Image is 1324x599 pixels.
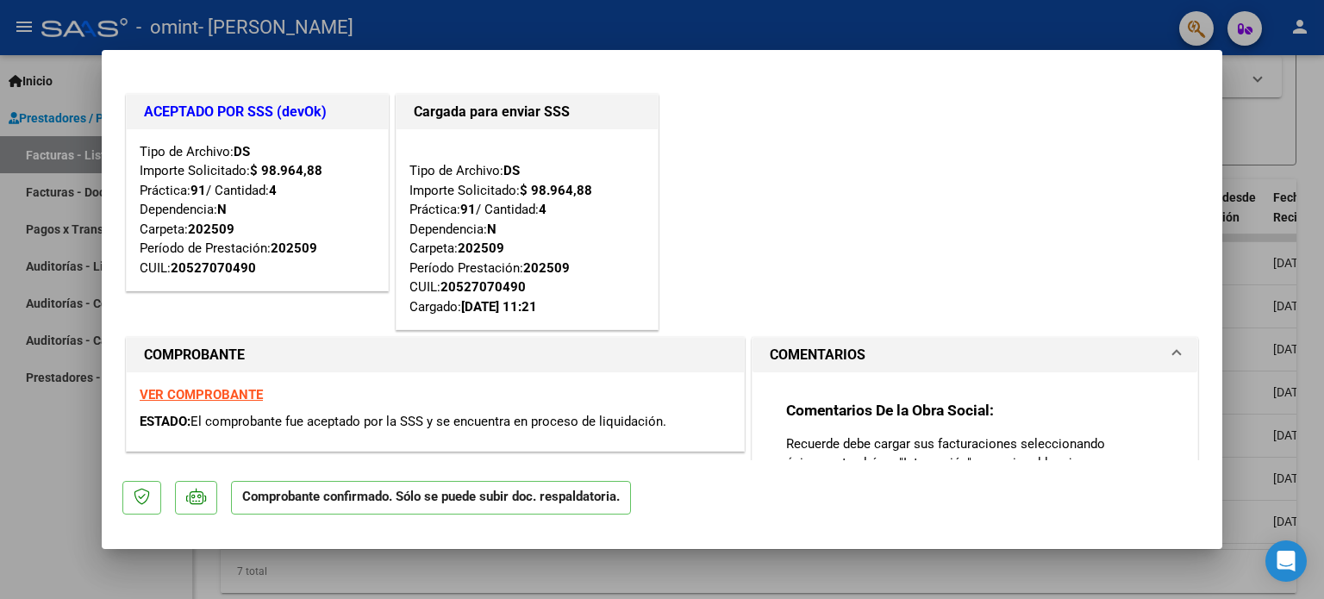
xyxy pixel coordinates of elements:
[460,202,476,217] strong: 91
[140,142,375,278] div: Tipo de Archivo: Importe Solicitado: Práctica: / Cantidad: Dependencia: Carpeta: Período de Prest...
[140,387,263,402] a: VER COMPROBANTE
[234,144,250,159] strong: DS
[523,260,570,276] strong: 202509
[487,222,496,237] strong: N
[520,183,592,198] strong: $ 98.964,88
[770,345,865,365] h1: COMENTARIOS
[458,240,504,256] strong: 202509
[144,346,245,363] strong: COMPROBANTE
[190,183,206,198] strong: 91
[409,142,645,317] div: Tipo de Archivo: Importe Solicitado: Práctica: / Cantidad: Dependencia: Carpeta: Período Prestaci...
[539,202,546,217] strong: 4
[1265,540,1307,582] div: Open Intercom Messenger
[440,278,526,297] div: 20527070490
[144,102,371,122] h1: ACEPTADO POR SSS (devOk)
[269,183,277,198] strong: 4
[231,481,631,515] p: Comprobante confirmado. Sólo se puede subir doc. respaldatoria.
[786,434,1164,472] p: Recuerde debe cargar sus facturaciones seleccionando únicamente el área "Integración" y asociar e...
[753,338,1197,372] mat-expansion-panel-header: COMENTARIOS
[753,372,1197,551] div: COMENTARIOS
[503,163,520,178] strong: DS
[271,240,317,256] strong: 202509
[414,102,640,122] h1: Cargada para enviar SSS
[461,299,537,315] strong: [DATE] 11:21
[217,202,227,217] strong: N
[250,163,322,178] strong: $ 98.964,88
[171,259,256,278] div: 20527070490
[190,414,666,429] span: El comprobante fue aceptado por la SSS y se encuentra en proceso de liquidación.
[188,222,234,237] strong: 202509
[786,402,994,419] strong: Comentarios De la Obra Social:
[140,414,190,429] span: ESTADO:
